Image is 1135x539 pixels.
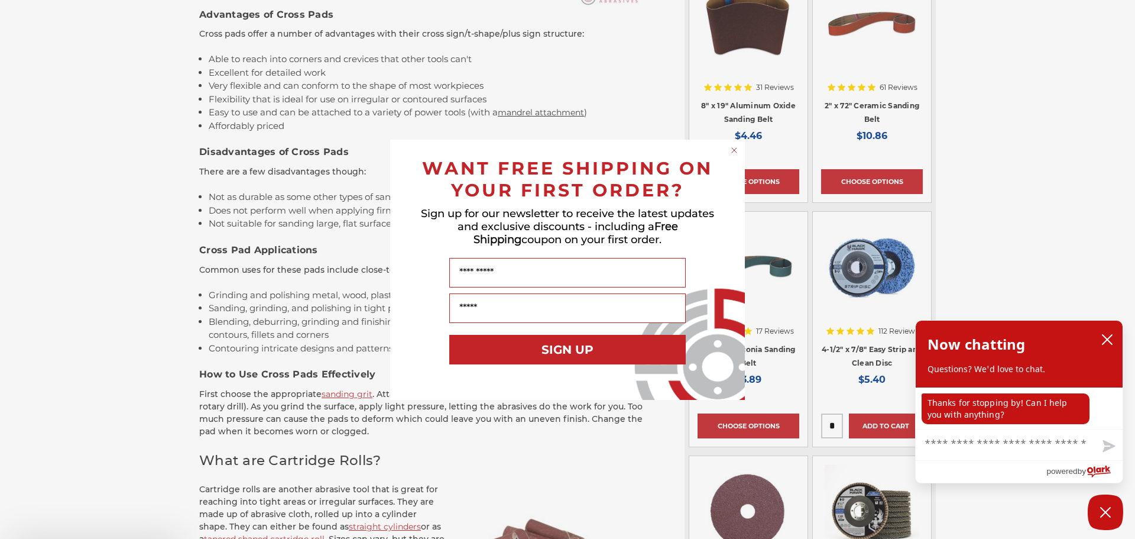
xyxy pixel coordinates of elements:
[421,207,714,246] span: Sign up for our newsletter to receive the latest updates and exclusive discounts - including a co...
[1078,464,1086,479] span: by
[1088,495,1123,530] button: Close Chatbox
[728,144,740,156] button: Close dialog
[916,388,1123,429] div: chat
[1046,464,1077,479] span: powered
[1046,461,1123,483] a: Powered by Olark
[1093,433,1123,460] button: Send message
[449,335,686,364] button: SIGN UP
[922,393,1089,424] p: Thanks for stopping by! Can I help you with anything?
[915,320,1123,483] div: olark chatbox
[422,157,713,201] span: WANT FREE SHIPPING ON YOUR FIRST ORDER?
[928,333,1025,356] h2: Now chatting
[474,220,678,246] span: Free Shipping
[928,363,1111,375] p: Questions? We'd love to chat.
[1098,331,1117,348] button: close chatbox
